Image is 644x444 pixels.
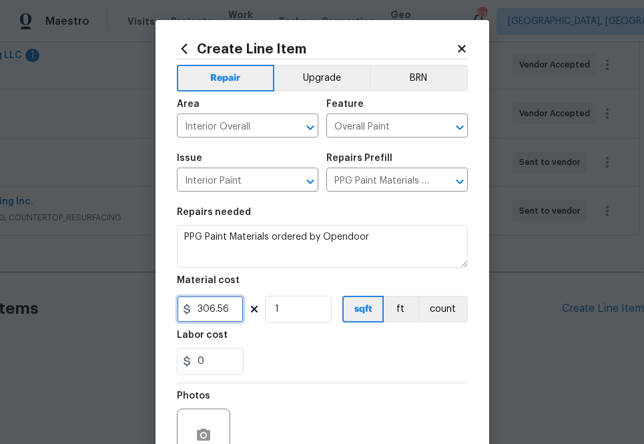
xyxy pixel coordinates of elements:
h5: Repairs Prefill [326,154,392,163]
h5: Feature [326,99,364,109]
button: sqft [342,296,384,322]
h5: Material cost [177,276,240,285]
h5: Issue [177,154,202,163]
button: ft [384,296,418,322]
button: Open [450,172,469,191]
h5: Labor cost [177,330,228,340]
button: Open [301,172,320,191]
textarea: PPG Paint Materials ordered by Opendoor [177,225,468,268]
button: Open [450,118,469,137]
h5: Area [177,99,200,109]
button: Open [301,118,320,137]
h5: Repairs needed [177,208,251,217]
button: BRN [370,65,468,91]
button: Upgrade [274,65,370,91]
button: Repair [177,65,275,91]
h2: Create Line Item [177,41,456,56]
button: count [418,296,468,322]
h5: Photos [177,391,210,401]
